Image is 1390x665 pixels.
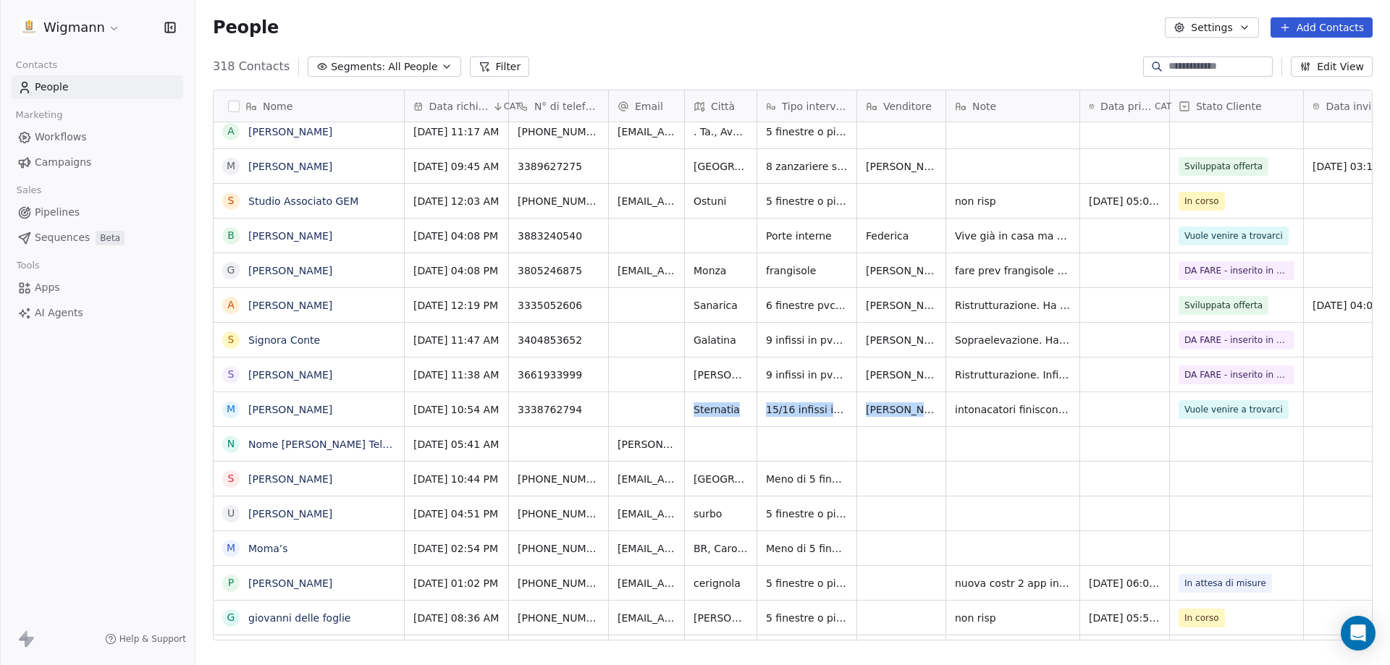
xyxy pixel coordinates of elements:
[20,19,38,36] img: 1630668995401.jpeg
[413,611,499,625] span: [DATE] 08:36 AM
[694,576,741,590] span: cerignola
[518,541,599,556] span: [PHONE_NUMBER]
[248,334,320,346] a: Signora Conte
[248,265,332,276] a: [PERSON_NAME]
[766,541,848,556] span: Meno di 5 finestre
[9,54,64,76] span: Contacts
[694,472,748,486] span: [GEOGRAPHIC_DATA]
[35,155,91,170] span: Campaigns
[228,332,235,347] div: S
[43,18,105,37] span: Wigmann
[618,541,675,556] span: [EMAIL_ADDRESS][DOMAIN_NAME]
[766,507,848,521] span: 5 finestre o più di 5
[405,90,508,122] div: Data richiestaCAT
[227,436,235,452] div: N
[955,194,996,208] span: non risp
[694,194,726,208] span: Ostuni
[618,576,675,590] span: [EMAIL_ADDRESS][DOMAIN_NAME]
[213,17,279,38] span: People
[518,576,599,590] span: [PHONE_NUMBER]
[12,276,183,300] a: Apps
[883,99,932,114] span: Venditore
[12,301,183,325] a: AI Agents
[857,90,945,122] div: Venditore
[955,576,1071,590] span: nuova costr 2 app intonaco fatto - 11 infissi pvc noce + zanz + persiane -- non mi dice budget --...
[413,576,498,590] span: [DATE] 01:02 PM
[228,575,234,590] div: P
[227,297,235,313] div: A
[248,612,350,624] a: giovanni delle foglie
[1184,403,1283,416] span: Vuole venire a trovarci
[1100,99,1152,114] span: Data primo contatto
[12,75,183,99] a: People
[413,402,499,417] span: [DATE] 10:54 AM
[1184,299,1263,312] span: Sviluppata offerta
[766,194,848,208] span: 5 finestre o più di 5
[413,298,498,313] span: [DATE] 12:19 PM
[955,611,996,625] span: non risp
[248,161,332,172] a: [PERSON_NAME]
[35,80,69,95] span: People
[227,263,235,278] div: G
[518,194,599,208] span: [PHONE_NUMBER]
[214,90,404,122] div: Nome
[866,402,937,417] span: [PERSON_NAME]
[1184,368,1289,381] span: DA FARE - inserito in cartella
[694,507,722,521] span: surbo
[866,298,937,313] span: [PERSON_NAME]
[618,124,675,139] span: [EMAIL_ADDRESS][DOMAIN_NAME]
[1184,611,1219,624] span: In corso
[96,231,125,245] span: Beta
[866,159,937,174] span: [PERSON_NAME]
[119,633,186,645] span: Help & Support
[1271,17,1373,38] button: Add Contacts
[518,124,599,139] span: [PHONE_NUMBER]
[227,610,235,625] div: g
[766,402,848,417] span: 15/16 infissi in pvc + avvolgibili
[413,507,498,521] span: [DATE] 04:51 PM
[618,194,675,208] span: [EMAIL_ADDRESS][DOMAIN_NAME]
[413,541,498,556] span: [DATE] 02:54 PM
[227,506,235,521] div: U
[518,611,599,625] span: [PHONE_NUMBER]
[1165,17,1258,38] button: Settings
[766,159,848,174] span: 8 zanzariere su infissi già montati da noi
[955,229,1071,243] span: Vive già in casa ma senza porte interne. Vuole venire a vedere qualcosa in azienda o qualche foto...
[946,90,1079,122] div: Note
[413,229,498,243] span: [DATE] 04:08 PM
[1326,99,1383,114] span: Data invio offerta
[766,263,816,278] span: frangisole
[1341,616,1376,651] div: Open Intercom Messenger
[1184,195,1219,208] span: In corso
[1170,90,1303,122] div: Stato Cliente
[694,333,736,347] span: Galatina
[766,368,848,382] span: 9 infissi in pvc o all. + zanzariere + avvolgibili
[518,159,582,174] span: 3389627275
[388,59,437,75] span: All People
[866,333,937,347] span: [PERSON_NAME]
[331,59,385,75] span: Segments:
[227,158,235,174] div: M
[518,333,582,347] span: 3404853652
[228,367,235,382] div: S
[413,159,499,174] span: [DATE] 09:45 AM
[228,193,235,208] div: S
[10,179,48,201] span: Sales
[12,200,183,224] a: Pipelines
[248,369,332,381] a: [PERSON_NAME]
[105,633,186,645] a: Help & Support
[413,472,498,486] span: [DATE] 10:44 PM
[518,402,582,417] span: 3338762794
[766,576,848,590] span: 5 finestre o più di 5
[972,99,996,114] span: Note
[955,298,1071,313] span: Ristrutturazione. Ha fatto altri preventivi. Comunicato prezzo telefonicamente.
[413,333,499,347] span: [DATE] 11:47 AM
[618,611,675,625] span: [EMAIL_ADDRESS][DOMAIN_NAME]
[12,151,183,174] a: Campaigns
[1184,264,1289,277] span: DA FARE - inserito in cartella
[248,195,358,207] a: Studio Associato GEM
[248,126,332,137] a: [PERSON_NAME]
[214,122,405,641] div: grid
[518,472,599,486] span: [PHONE_NUMBER]
[35,130,87,145] span: Workflows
